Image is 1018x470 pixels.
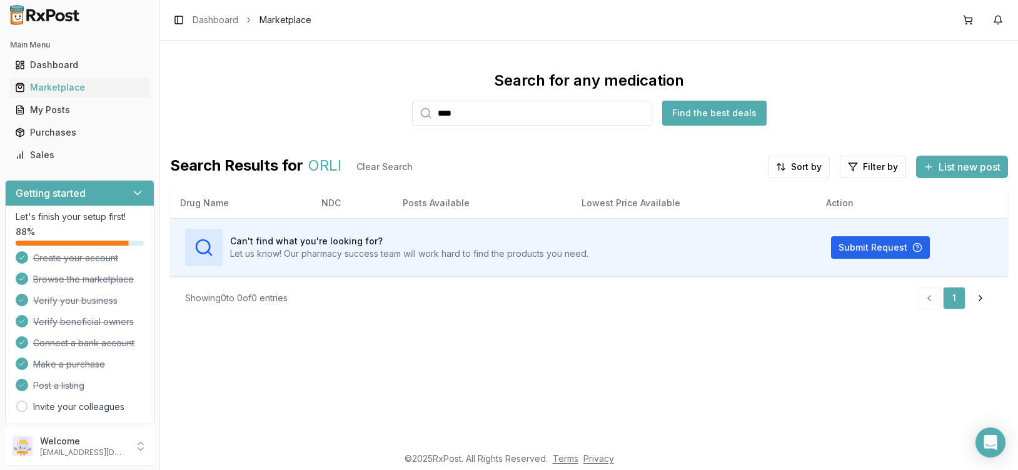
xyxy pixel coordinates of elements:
[10,76,149,99] a: Marketplace
[16,226,35,238] span: 88 %
[170,156,303,178] span: Search Results for
[583,453,614,464] a: Privacy
[33,273,134,286] span: Browse the marketplace
[10,54,149,76] a: Dashboard
[393,188,572,218] th: Posts Available
[193,14,238,26] a: Dashboard
[170,188,311,218] th: Drug Name
[916,156,1008,178] button: List new post
[33,294,118,307] span: Verify your business
[791,161,822,173] span: Sort by
[572,188,816,218] th: Lowest Price Available
[33,252,118,264] span: Create your account
[15,149,144,161] div: Sales
[916,162,1008,174] a: List new post
[5,145,154,165] button: Sales
[16,211,144,223] p: Let's finish your setup first!
[346,156,423,178] button: Clear Search
[33,358,105,371] span: Make a purchase
[943,287,965,309] a: 1
[15,126,144,139] div: Purchases
[15,59,144,71] div: Dashboard
[10,144,149,166] a: Sales
[968,287,993,309] a: Go to next page
[840,156,906,178] button: Filter by
[185,292,288,304] div: Showing 0 to 0 of 0 entries
[768,156,830,178] button: Sort by
[5,100,154,120] button: My Posts
[13,436,33,456] img: User avatar
[10,40,149,50] h2: Main Menu
[5,77,154,97] button: Marketplace
[10,99,149,121] a: My Posts
[16,186,86,201] h3: Getting started
[308,156,341,178] span: ORLI
[15,81,144,94] div: Marketplace
[863,161,898,173] span: Filter by
[5,5,85,25] img: RxPost Logo
[918,287,993,309] nav: pagination
[33,401,124,413] a: Invite your colleagues
[33,337,134,349] span: Connect a bank account
[230,247,588,260] p: Let us know! Our pharmacy success team will work hard to find the products you need.
[40,435,127,447] p: Welcome
[33,316,134,328] span: Verify beneficial owners
[816,188,1008,218] th: Action
[662,101,767,126] button: Find the best deals
[40,447,127,457] p: [EMAIL_ADDRESS][DOMAIN_NAME]
[831,236,930,259] button: Submit Request
[230,235,588,247] h3: Can't find what you're looking for?
[311,188,393,218] th: NDC
[5,55,154,75] button: Dashboard
[193,14,311,26] nav: breadcrumb
[494,71,684,91] div: Search for any medication
[33,379,84,392] span: Post a listing
[939,159,1000,174] span: List new post
[260,14,311,26] span: Marketplace
[975,427,1005,457] div: Open Intercom Messenger
[10,121,149,144] a: Purchases
[553,453,578,464] a: Terms
[5,122,154,142] button: Purchases
[15,104,144,116] div: My Posts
